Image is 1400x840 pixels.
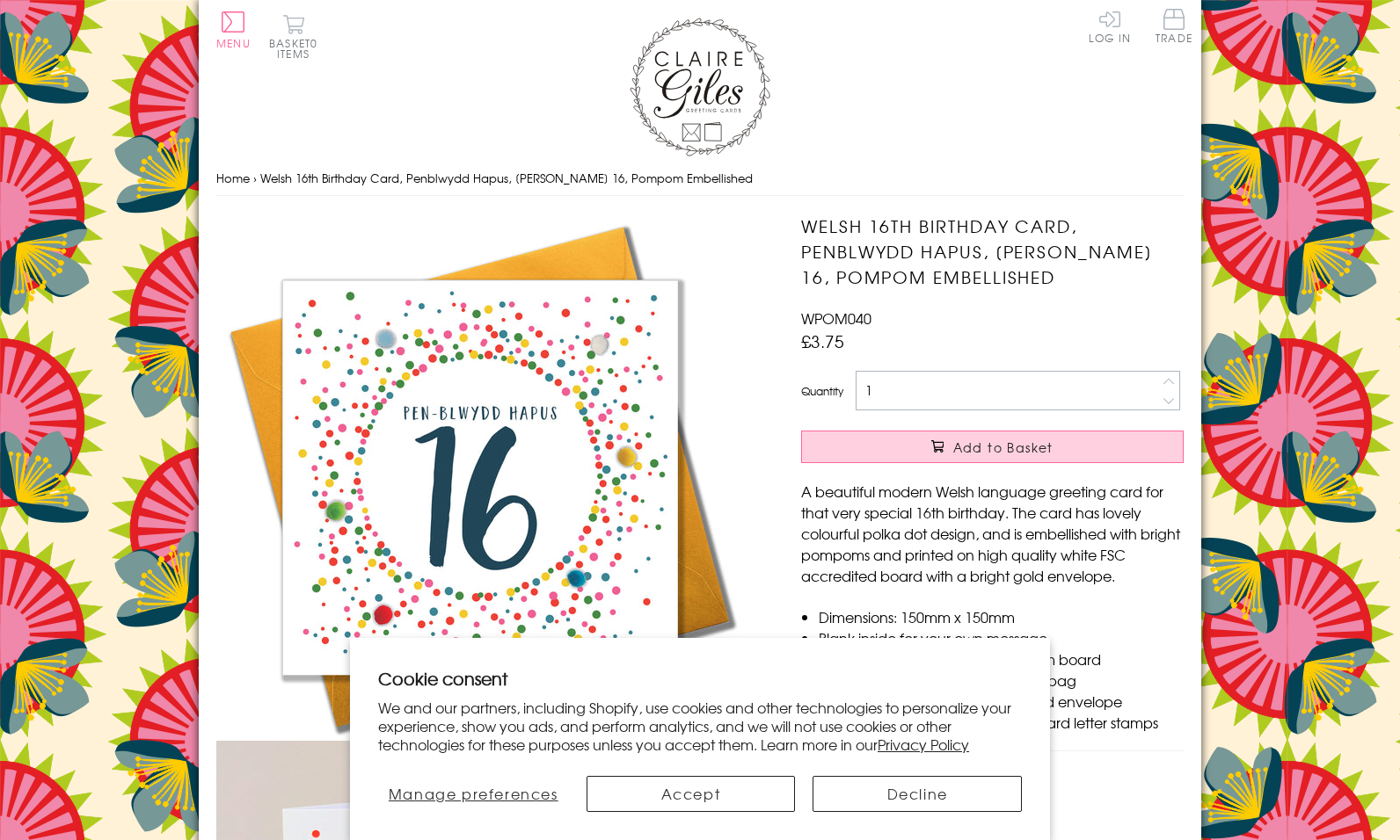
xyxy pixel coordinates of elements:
[378,699,1022,753] p: We and our partners, including Shopify, use cookies and other technologies to personalize your ex...
[253,170,257,186] span: ›
[216,161,1184,197] nav: breadcrumbs
[216,170,250,186] a: Home
[819,606,1184,627] li: Dimensions: 150mm x 150mm
[378,776,569,812] button: Manage preferences
[801,383,843,399] label: Quantity
[878,734,969,755] a: Privacy Policy
[216,11,251,48] button: Menu
[1089,9,1131,43] a: Log In
[1156,9,1192,47] a: Trade
[389,783,558,804] span: Manage preferences
[260,170,753,186] span: Welsh 16th Birthday Card, Penblwydd Hapus, [PERSON_NAME] 16, Pompom Embellished
[587,776,796,812] button: Accept
[630,18,770,156] img: Claire Giles Greetings Cards
[801,481,1184,586] p: A beautiful modern Welsh language greeting card for that very special 16th birthday. The card has...
[801,308,871,329] span: WPOM040
[216,214,744,741] img: Welsh 16th Birthday Card, Penblwydd Hapus, Dotty 16, Pompom Embellished
[378,666,1022,691] h2: Cookie consent
[216,35,251,51] span: Menu
[813,776,1022,812] button: Decline
[953,438,1054,456] span: Add to Basket
[801,431,1184,463] button: Add to Basket
[1156,9,1192,43] span: Trade
[801,329,844,353] span: £3.75
[277,35,317,62] span: 0 items
[819,627,1184,648] li: Blank inside for your own message
[801,214,1184,289] h1: Welsh 16th Birthday Card, Penblwydd Hapus, [PERSON_NAME] 16, Pompom Embellished
[269,14,317,59] button: Basket0 items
